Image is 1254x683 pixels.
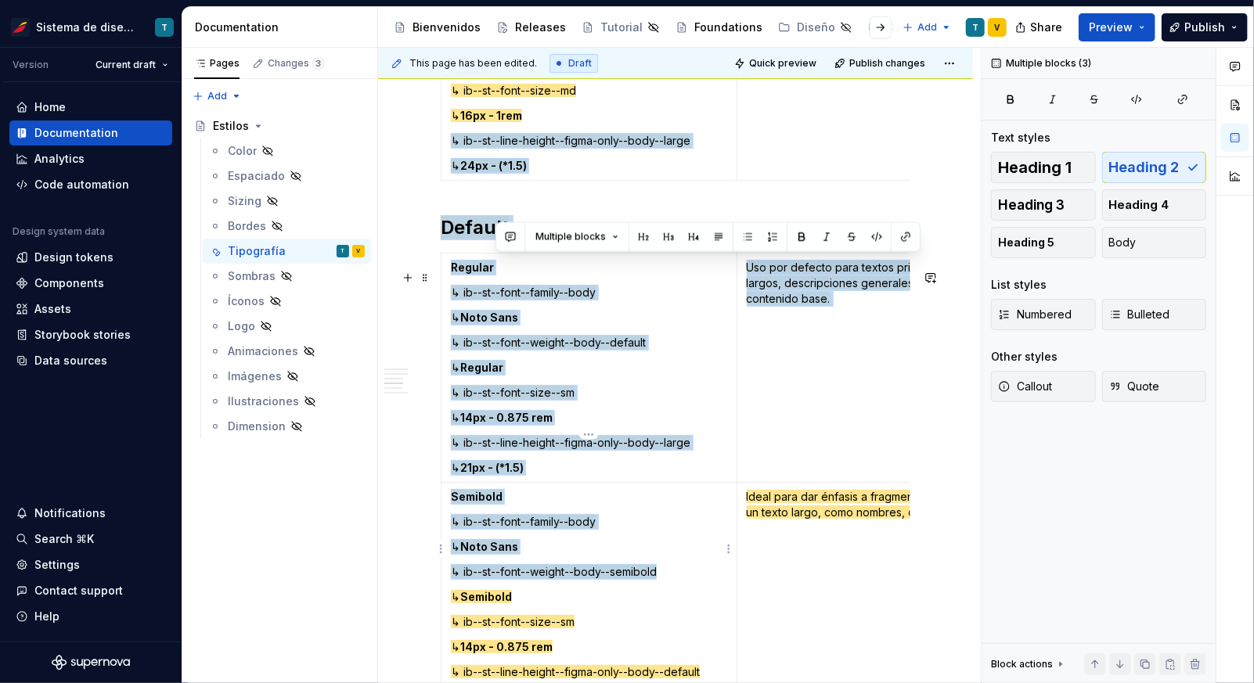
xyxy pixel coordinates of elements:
[9,348,172,373] a: Data sources
[1102,371,1207,402] button: Quote
[460,540,518,553] span: Noto Sans
[34,151,85,167] div: Analytics
[991,299,1096,330] button: Numbered
[34,125,118,141] div: Documentation
[991,371,1096,402] button: Callout
[694,20,762,35] div: Foundations
[95,59,156,71] span: Current draft
[268,57,325,70] div: Changes
[228,368,282,384] div: Imágenes
[13,225,105,238] div: Design system data
[9,245,172,270] a: Design tokens
[228,143,257,159] div: Color
[203,239,371,264] a: TipografíaTV
[228,243,286,259] div: Tipografía
[228,193,261,209] div: Sizing
[52,655,130,670] svg: Supernova Logo
[451,565,657,578] span: ↳ ib--st--font--weight--body--semibold
[991,130,1050,146] div: Text styles
[451,490,503,503] span: Semibold
[9,271,172,296] a: Components
[460,411,553,424] span: 14px - 0.875 rem
[203,138,371,164] a: Color
[203,164,371,189] a: Espaciado
[451,411,460,424] span: ↳
[451,665,700,678] span: ↳ ib--st--line-height--figma-only--body--default
[451,336,646,349] span: ↳ ib--st--font--weight--body--default
[460,159,527,172] span: 24px - (*1.5)
[998,235,1054,250] span: Heading 5
[387,12,895,43] div: Page tree
[849,57,925,70] span: Publish changes
[460,461,524,474] span: 21px - (*1.5)
[451,84,576,97] span: ↳ ib--st--font--size--md
[9,578,172,603] button: Contact support
[213,118,249,134] div: Estilos
[228,343,298,359] div: Animaciones
[228,318,255,334] div: Logo
[203,339,371,364] a: Animaciones
[228,293,265,309] div: Íconos
[203,414,371,439] a: Dimension
[34,177,129,192] div: Code automation
[9,527,172,552] button: Search ⌘K
[9,552,172,577] a: Settings
[998,307,1072,322] span: Numbered
[88,54,175,76] button: Current draft
[749,57,816,70] span: Quick preview
[1079,13,1155,41] button: Preview
[34,531,94,547] div: Search ⌘K
[451,436,690,449] span: ↳ ib--st--line-height--figma-only--body--large
[451,640,460,653] span: ↳
[460,590,512,603] span: Semibold
[9,172,172,197] a: Code automation
[575,15,666,40] a: Tutorial
[991,227,1096,258] button: Heading 5
[451,590,460,603] span: ↳
[747,490,1019,519] span: Ideal para dar énfasis a fragmentos clave dentro de un texto largo, como nombres, cifras, acciones.
[228,394,299,409] div: Ilustraciones
[898,16,957,38] button: Add
[998,160,1072,175] span: Heading 1
[34,609,59,624] div: Help
[451,515,596,528] span: ↳ ib--st--font--family--body
[451,286,596,299] span: ↳ ib--st--font--family--body
[387,15,487,40] a: Bienvenidos
[460,640,553,653] span: 14px - 0.875 rem
[34,99,66,115] div: Home
[998,379,1052,394] span: Callout
[34,353,107,368] div: Data sources
[830,52,932,74] button: Publish changes
[312,57,325,70] span: 3
[228,268,276,284] div: Sombras
[460,311,518,324] span: Noto Sans
[9,120,172,146] a: Documentation
[797,20,835,35] div: Diseño
[1030,20,1062,35] span: Share
[1007,13,1072,41] button: Share
[1109,235,1137,250] span: Body
[341,243,345,259] div: T
[1109,307,1170,322] span: Bulleted
[357,243,361,259] div: V
[991,189,1096,221] button: Heading 3
[1102,189,1207,221] button: Heading 4
[194,57,240,70] div: Pages
[1109,379,1160,394] span: Quote
[730,52,823,74] button: Quick preview
[34,301,71,317] div: Assets
[34,583,123,599] div: Contact support
[917,21,937,34] span: Add
[451,461,460,474] span: ↳
[600,20,643,35] div: Tutorial
[1102,299,1207,330] button: Bulleted
[451,159,460,172] span: ↳
[34,327,131,343] div: Storybook stories
[228,218,266,234] div: Bordes
[203,364,371,389] a: Imágenes
[34,250,114,265] div: Design tokens
[11,18,30,37] img: 55604660-494d-44a9-beb2-692398e9940a.png
[669,15,769,40] a: Foundations
[1109,197,1169,213] span: Heading 4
